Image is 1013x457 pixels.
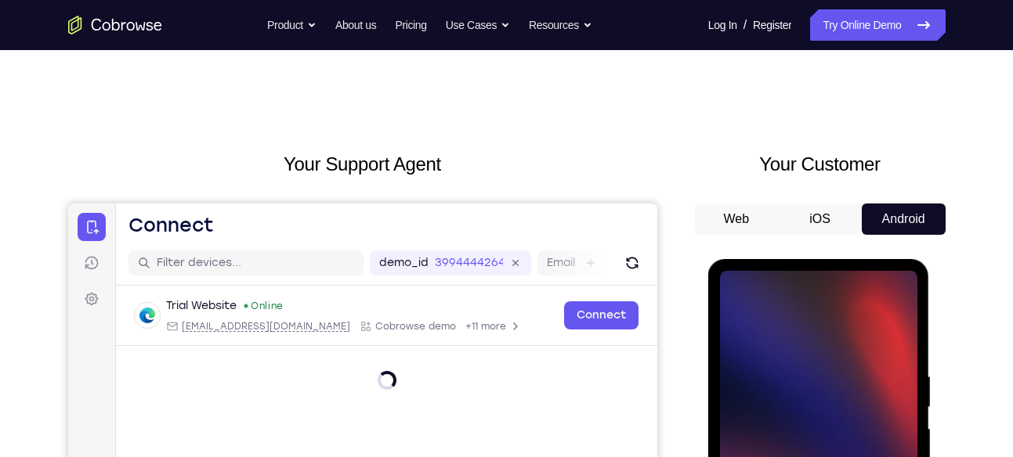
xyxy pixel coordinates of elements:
[98,95,168,110] div: Trial Website
[49,210,172,251] button: Tap to Start
[552,47,577,72] button: Refresh
[175,96,215,109] div: Online
[743,16,747,34] span: /
[48,82,589,142] div: Open device details
[529,9,592,41] button: Resources
[708,9,737,41] a: Log In
[9,81,38,110] a: Settings
[810,9,945,41] a: Try Online Demo
[778,203,862,235] button: iOS
[89,52,286,67] input: Filter devices...
[98,117,282,129] div: Email
[176,101,179,104] div: New devices found.
[71,223,150,239] span: Tap to Start
[397,117,438,129] span: +11 more
[60,9,146,34] h1: Connect
[9,9,38,38] a: Connect
[291,117,388,129] div: App
[695,203,779,235] button: Web
[496,98,570,126] a: Connect
[753,9,791,41] a: Register
[267,9,317,41] button: Product
[862,203,946,235] button: Android
[114,117,282,129] span: web@example.com
[335,9,376,41] a: About us
[307,117,388,129] span: Cobrowse demo
[68,16,162,34] a: Go to the home page
[695,150,946,178] h2: Your Customer
[9,45,38,74] a: Sessions
[68,150,657,178] h2: Your Support Agent
[395,9,426,41] a: Pricing
[479,52,507,67] label: Email
[446,9,510,41] button: Use Cases
[311,52,360,67] label: demo_id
